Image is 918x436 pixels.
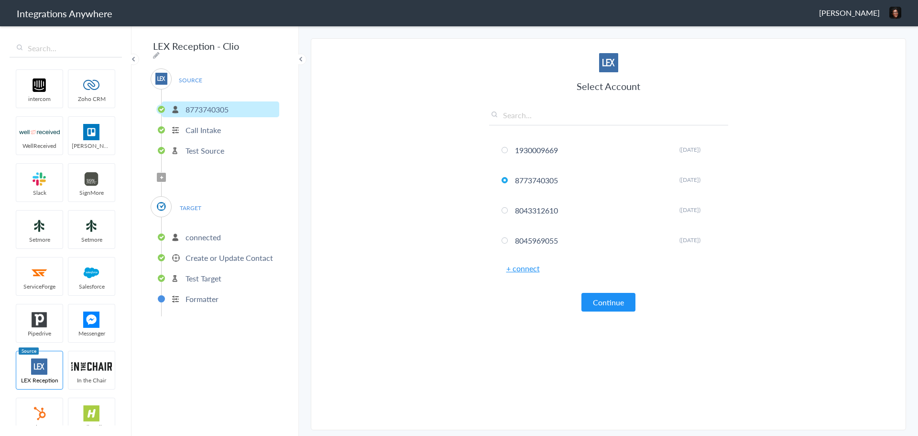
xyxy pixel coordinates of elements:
[489,79,728,93] h3: Select Account
[172,201,208,214] span: TARGET
[679,145,700,154] span: ([DATE])
[71,358,112,375] img: inch-logo.svg
[19,405,60,422] img: hubspot-logo.svg
[19,312,60,328] img: pipedrive.png
[10,39,122,57] input: Search...
[68,329,115,337] span: Messenger
[819,7,880,18] span: [PERSON_NAME]
[599,53,618,72] img: lex-app-logo.svg
[506,263,540,274] a: + connect
[16,282,63,291] span: ServiceForge
[186,252,273,263] p: Create or Update Contact
[489,110,728,125] input: Search...
[71,218,112,234] img: setmoreNew.jpg
[16,376,63,384] span: LEX Reception
[16,189,63,197] span: Slack
[186,124,221,135] p: Call Intake
[679,176,700,184] span: ([DATE])
[19,124,60,140] img: wr-logo.svg
[16,423,63,431] span: HubSpot
[581,293,635,312] button: Continue
[186,232,221,243] p: connected
[16,235,63,244] span: Setmore
[16,329,63,337] span: Pipedrive
[19,77,60,93] img: intercom-logo.svg
[19,358,60,375] img: lex-app-logo.svg
[155,201,167,212] img: clio-logo.svg
[16,142,63,150] span: WellReceived
[679,206,700,214] span: ([DATE])
[186,293,219,304] p: Formatter
[186,104,229,115] p: 8773740305
[71,171,112,187] img: signmore-logo.png
[155,73,167,85] img: lex-app-logo.svg
[68,282,115,291] span: Salesforce
[68,189,115,197] span: SignMore
[679,236,700,244] span: ([DATE])
[68,142,115,150] span: [PERSON_NAME]
[71,405,112,422] img: hs-app-logo.svg
[172,74,208,87] span: SOURCE
[17,7,112,20] h1: Integrations Anywhere
[68,235,115,244] span: Setmore
[71,124,112,140] img: trello.png
[71,312,112,328] img: FBM.png
[186,273,221,284] p: Test Target
[68,95,115,103] span: Zoho CRM
[19,218,60,234] img: setmoreNew.jpg
[68,376,115,384] span: In the Chair
[71,265,112,281] img: salesforce-logo.svg
[68,423,115,431] span: HelloSells
[71,77,112,93] img: zoho-logo.svg
[19,265,60,281] img: serviceforge-icon.png
[186,145,224,156] p: Test Source
[19,171,60,187] img: slack-logo.svg
[16,95,63,103] span: intercom
[889,7,901,19] img: blob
